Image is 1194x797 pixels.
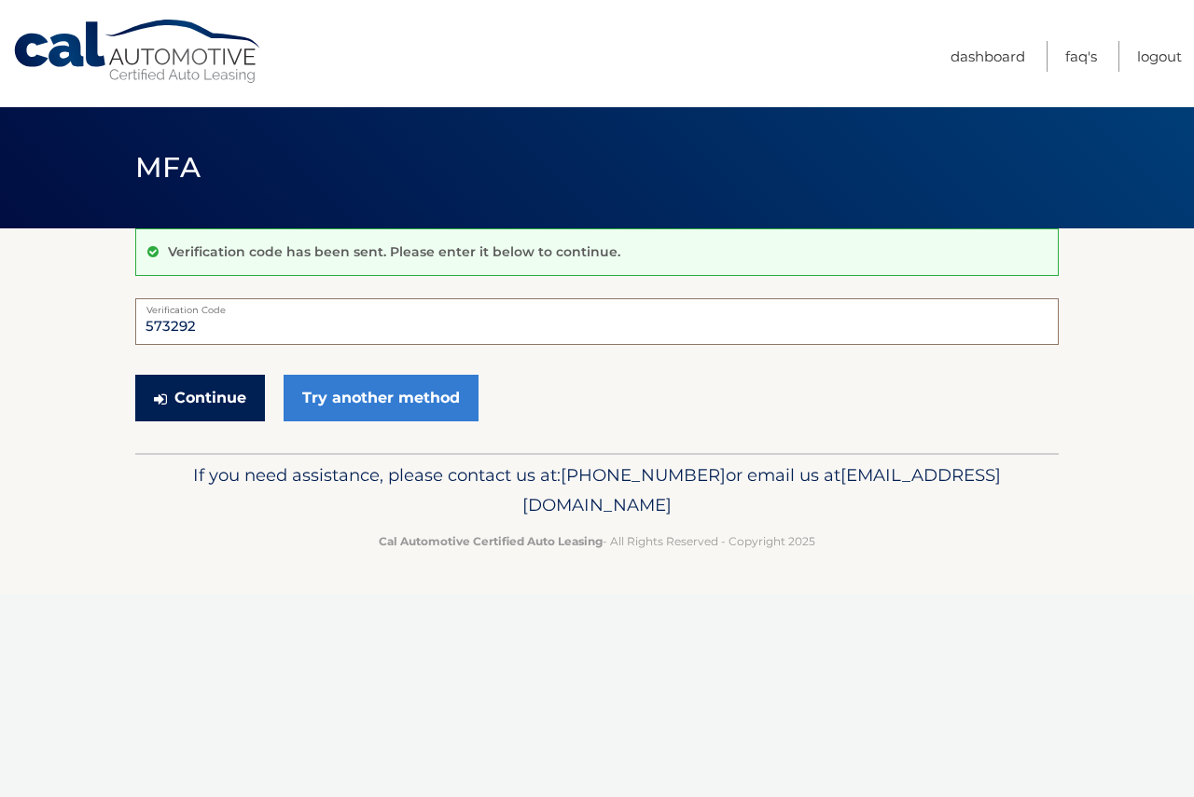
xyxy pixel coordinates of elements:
input: Verification Code [135,298,1059,345]
a: Try another method [284,375,479,421]
button: Continue [135,375,265,421]
strong: Cal Automotive Certified Auto Leasing [379,534,603,548]
span: MFA [135,150,201,185]
a: Logout [1137,41,1182,72]
a: FAQ's [1065,41,1097,72]
label: Verification Code [135,298,1059,313]
span: [PHONE_NUMBER] [561,464,726,486]
p: If you need assistance, please contact us at: or email us at [147,460,1047,520]
p: Verification code has been sent. Please enter it below to continue. [168,243,620,260]
a: Dashboard [951,41,1025,72]
span: [EMAIL_ADDRESS][DOMAIN_NAME] [522,464,1001,515]
a: Cal Automotive [12,19,264,85]
p: - All Rights Reserved - Copyright 2025 [147,531,1047,551]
